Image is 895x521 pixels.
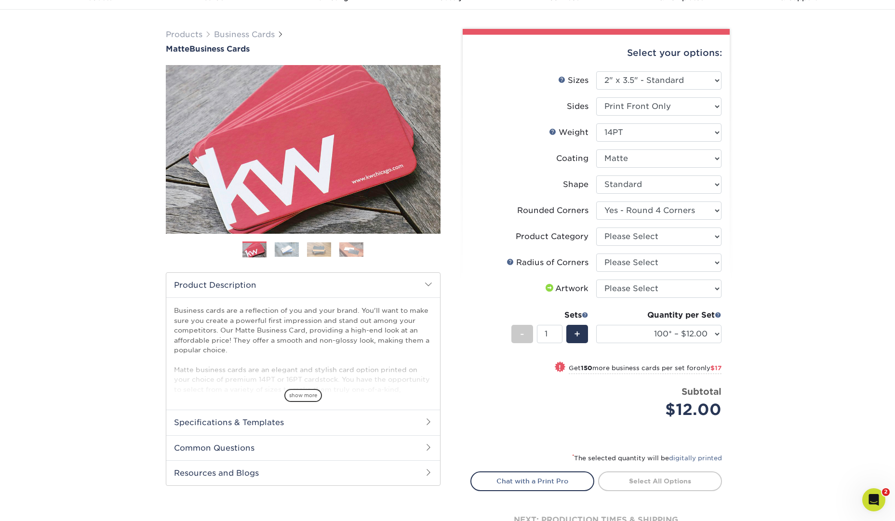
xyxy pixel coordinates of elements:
a: Products [166,30,202,39]
a: digitally printed [669,454,722,462]
img: Business Cards 02 [275,242,299,257]
strong: 150 [581,364,592,372]
div: Sizes [558,75,588,86]
img: Business Cards 01 [242,238,267,262]
img: Business Cards 03 [307,242,331,257]
strong: Subtotal [681,386,721,397]
a: Business Cards [214,30,275,39]
h2: Specifications & Templates [166,410,440,435]
span: show more [284,389,322,402]
a: Select All Options [598,471,722,491]
img: Matte 01 [166,12,441,287]
h2: Resources and Blogs [166,460,440,485]
a: Chat with a Print Pro [470,471,594,491]
h2: Common Questions [166,435,440,460]
div: Product Category [516,231,588,242]
p: Business cards are a reflection of you and your brand. You'll want to make sure you create a powe... [174,306,432,443]
div: Shape [563,179,588,190]
div: Sides [567,101,588,112]
span: $17 [710,364,721,372]
span: + [574,327,580,341]
div: $12.00 [603,398,721,421]
span: 2 [882,488,890,496]
div: Sets [511,309,588,321]
small: The selected quantity will be [572,454,722,462]
div: Quantity per Set [596,309,721,321]
img: Business Cards 04 [339,242,363,257]
small: Get more business cards per set for [569,364,721,374]
div: Coating [556,153,588,164]
span: ! [559,362,561,373]
span: Matte [166,44,189,53]
iframe: Google Customer Reviews [2,492,82,518]
div: Radius of Corners [507,257,588,268]
a: MatteBusiness Cards [166,44,441,53]
div: Weight [549,127,588,138]
iframe: Intercom live chat [862,488,885,511]
h1: Business Cards [166,44,441,53]
span: only [696,364,721,372]
div: Rounded Corners [517,205,588,216]
h2: Product Description [166,273,440,297]
span: - [520,327,524,341]
div: Artwork [544,283,588,294]
div: Select your options: [470,35,722,71]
